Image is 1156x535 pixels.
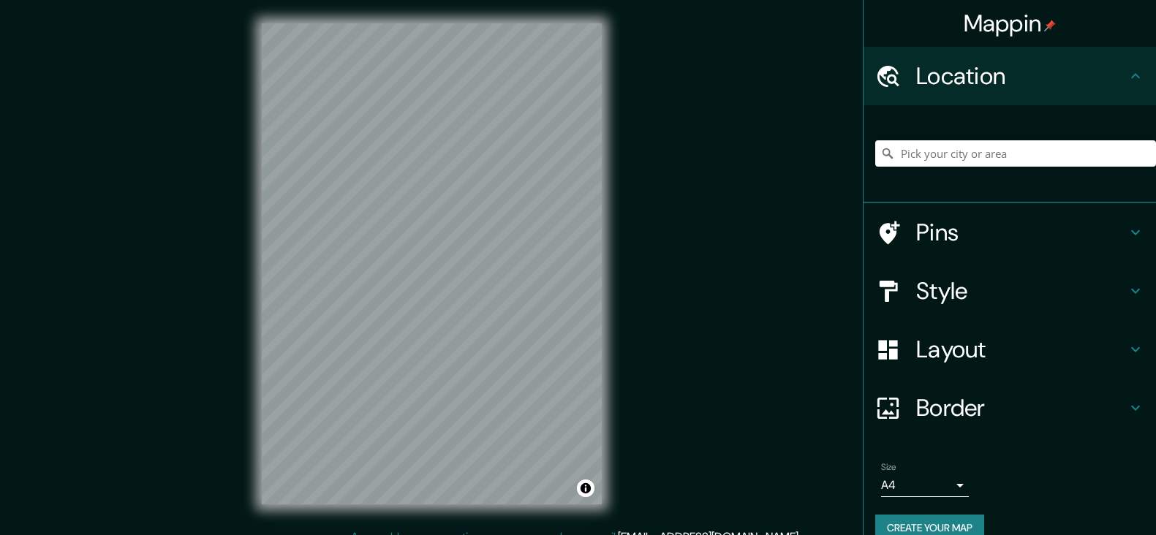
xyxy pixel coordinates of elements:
img: pin-icon.png [1044,20,1056,31]
label: Size [881,461,896,474]
h4: Border [916,393,1127,422]
div: Layout [864,320,1156,379]
h4: Location [916,61,1127,91]
h4: Style [916,276,1127,306]
div: Pins [864,203,1156,262]
div: Style [864,262,1156,320]
h4: Mappin [964,9,1057,38]
h4: Layout [916,335,1127,364]
button: Toggle attribution [577,479,594,497]
canvas: Map [262,23,602,504]
div: Border [864,379,1156,437]
input: Pick your city or area [875,140,1156,167]
div: A4 [881,474,969,497]
div: Location [864,47,1156,105]
h4: Pins [916,218,1127,247]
